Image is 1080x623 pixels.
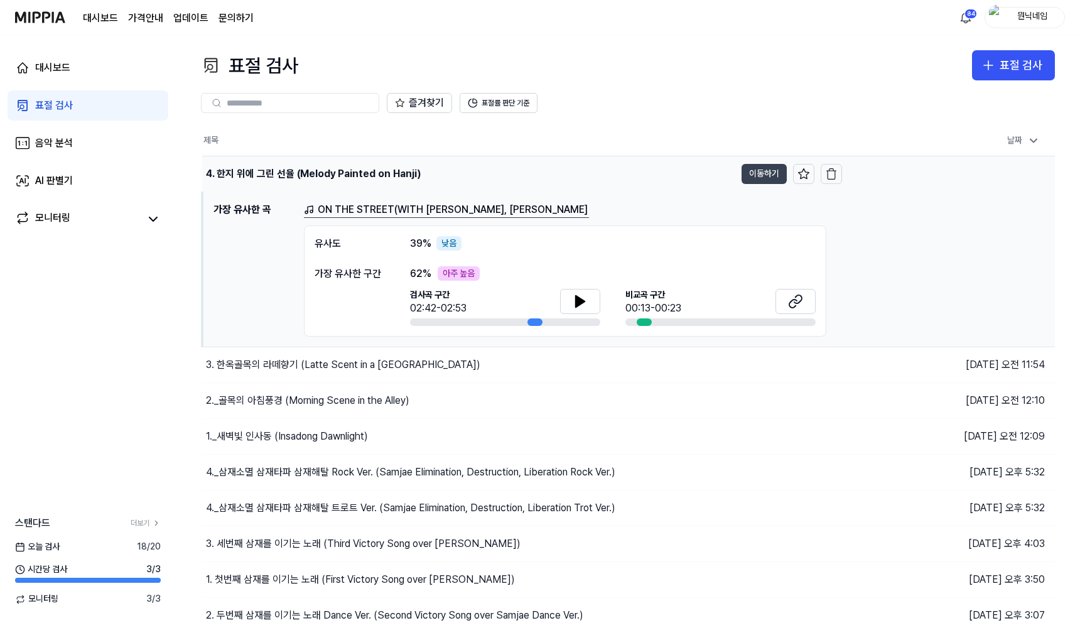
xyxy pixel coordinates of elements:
td: [DATE] 오후 3:50 [842,562,1056,598]
td: [DATE] 오후 4:03 [842,526,1056,562]
div: 00:13-00:23 [625,301,681,316]
a: 문의하기 [219,11,254,26]
td: [DATE] 오후 5:32 [842,490,1056,526]
button: 표절 검사 [972,50,1055,80]
div: 84 [964,9,977,19]
div: 2. 두번째 삼재를 이기는 노래 Dance Ver. (Second Victory Song over Samjae Dance Ver.) [206,608,583,623]
div: 유사도 [315,236,385,251]
div: 표절 검사 [35,98,73,113]
td: [DATE] 오전 12:09 [842,419,1056,455]
div: 1. 첫번째 삼재를 이기는 노래 (First Victory Song over [PERSON_NAME]) [206,572,515,587]
div: 4._삼재소멸 삼재타파 삼재해탈 Rock Ver. (Samjae Elimination, Destruction, Liberation Rock Ver.) [206,465,615,480]
td: [DATE] 오전 11:54 [842,347,1056,383]
div: 02:42-02:53 [410,301,467,316]
span: 검사곡 구간 [410,289,467,301]
span: 오늘 검사 [15,541,60,553]
img: 알림 [958,10,973,25]
div: 뭔닉네임 [1008,10,1057,24]
th: 제목 [202,126,842,156]
div: AI 판별기 [35,173,73,188]
div: 가장 유사한 구간 [315,266,385,281]
a: 대시보드 [83,11,118,26]
button: profile뭔닉네임 [985,7,1065,28]
td: [DATE] 오후 5:32 [842,455,1056,490]
span: 스탠다드 [15,516,50,531]
div: 4. 한지 위에 그린 선율 (Melody Painted on Hanji) [206,166,421,181]
a: 대시보드 [8,53,168,83]
span: 비교곡 구간 [625,289,681,301]
td: [DATE] 오후 12:18 [842,156,1056,192]
div: 2._골목의 아침풍경 (Morning Scene in the Alley) [206,393,409,408]
h1: 가장 유사한 곡 [213,202,294,337]
span: 18 / 20 [137,541,161,553]
td: [DATE] 오전 12:10 [842,383,1056,419]
div: 음악 분석 [35,136,73,151]
a: 더보기 [131,518,161,529]
span: 62 % [410,266,431,281]
a: 업데이트 [173,11,208,26]
div: 4._삼재소멸 삼재타파 삼재해탈 트로트 Ver. (Samjae Elimination, Destruction, Liberation Trot ... [206,501,615,516]
img: profile [989,5,1004,30]
div: 표절 검사 [1000,57,1042,75]
div: 대시보드 [35,60,70,75]
a: AI 판별기 [8,166,168,196]
div: 3. 세번째 삼재를 이기는 노래 (Third Victory Song over [PERSON_NAME]) [206,536,521,551]
span: 3 / 3 [146,563,161,576]
a: 표절 검사 [8,90,168,121]
button: 즐겨찾기 [387,93,452,113]
a: ON THE STREET(WITH [PERSON_NAME], [PERSON_NAME] [304,202,589,218]
div: 모니터링 [35,210,70,228]
div: 아주 높음 [438,266,480,281]
button: 알림84 [956,8,976,28]
div: 낮음 [436,236,462,251]
div: 3. 한옥골목의 라떼향기 (Latte Scent in a [GEOGRAPHIC_DATA]) [206,357,480,372]
span: 시간당 검사 [15,563,67,576]
button: 표절률 판단 기준 [460,93,537,113]
a: 음악 분석 [8,128,168,158]
button: 가격안내 [128,11,163,26]
div: 표절 검사 [201,50,298,80]
a: 모니터링 [15,210,141,228]
span: 39 % [410,236,431,251]
div: 날짜 [1002,131,1045,151]
div: 1._새벽빛 인사동 (Insadong Dawnlight) [206,429,368,444]
span: 3 / 3 [146,593,161,605]
span: 모니터링 [15,593,58,605]
button: 이동하기 [742,164,787,184]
